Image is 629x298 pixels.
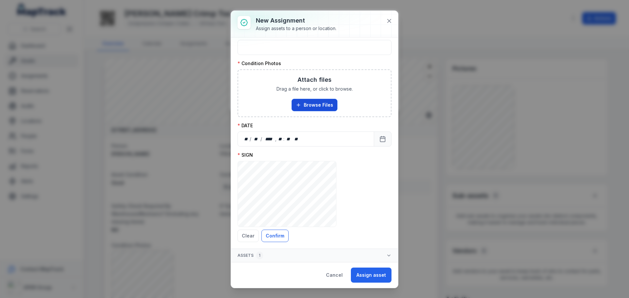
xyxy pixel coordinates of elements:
div: / [260,136,263,142]
button: Calendar [374,131,391,147]
div: : [283,136,285,142]
div: , [275,136,277,142]
div: day, [243,136,250,142]
div: minute, [285,136,292,142]
span: Assets [238,252,263,259]
h3: Attach files [297,75,332,84]
label: SIGN [238,152,253,158]
div: hour, [277,136,284,142]
div: year, [263,136,275,142]
div: / [250,136,252,142]
h3: New assignment [256,16,336,25]
button: Confirm [261,230,289,242]
button: Browse Files [292,99,337,111]
span: Drag a file here, or click to browse. [276,86,353,92]
div: Assign assets to a person or location. [256,25,336,32]
div: 1 [256,252,263,259]
button: Assign asset [351,268,391,283]
button: Clear [238,230,259,242]
div: month, [252,136,261,142]
button: Cancel [320,268,348,283]
label: Condition Photos [238,60,281,67]
div: am/pm, [293,136,300,142]
label: DATE [238,122,253,129]
button: Assets1 [231,249,398,262]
